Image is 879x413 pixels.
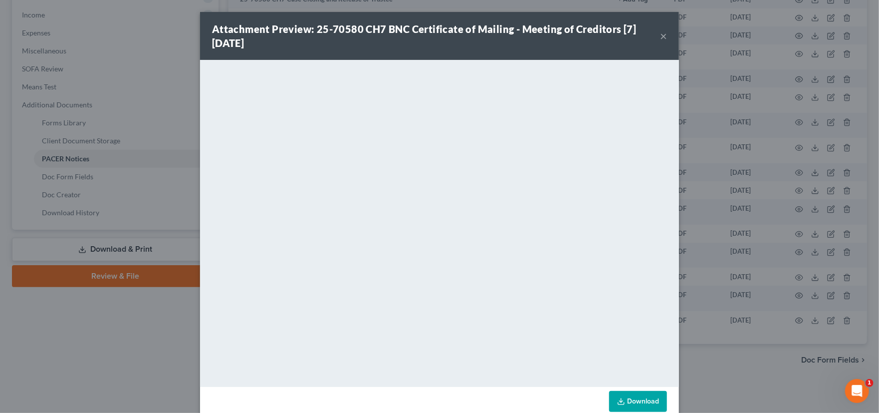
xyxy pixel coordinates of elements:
[845,379,869,403] iframe: Intercom live chat
[212,23,636,49] strong: Attachment Preview: 25-70580 CH7 BNC Certificate of Mailing - Meeting of Creditors [7] [DATE]
[200,60,679,385] iframe: <object ng-attr-data='[URL][DOMAIN_NAME]' type='application/pdf' width='100%' height='650px'></ob...
[609,391,667,412] a: Download
[866,379,874,387] span: 1
[660,30,667,42] button: ×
